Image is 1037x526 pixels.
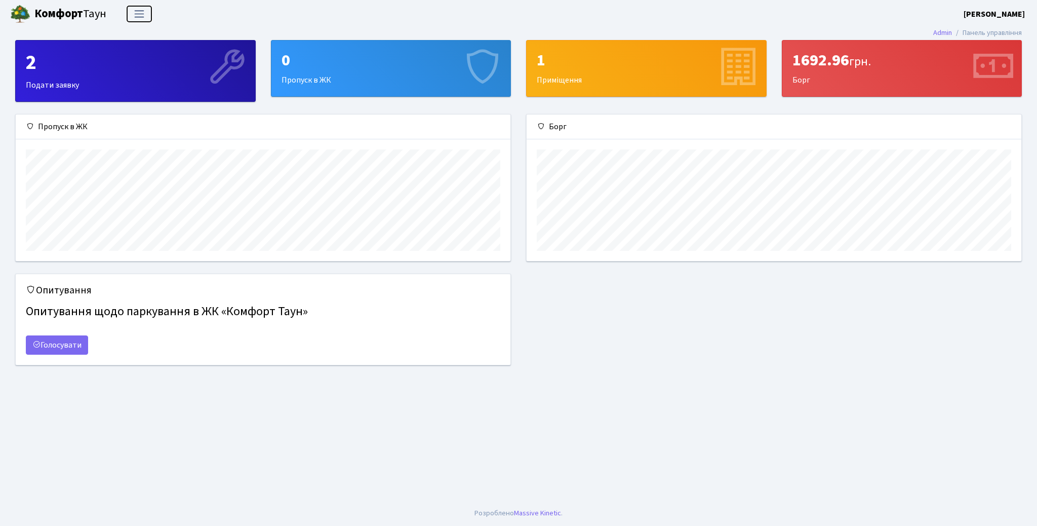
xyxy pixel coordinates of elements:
a: [PERSON_NAME] [964,8,1025,20]
div: 0 [282,51,501,70]
div: . [474,508,563,519]
button: Переключити навігацію [127,6,152,22]
b: [PERSON_NAME] [964,9,1025,20]
h4: Опитування щодо паркування в ЖК «Комфорт Таун» [26,300,500,323]
div: Пропуск в ЖК [16,115,510,139]
span: Таун [34,6,106,23]
a: 1Приміщення [526,40,767,97]
div: 1692.96 [792,51,1012,70]
h5: Опитування [26,284,500,296]
a: Admin [933,27,952,38]
nav: breadcrumb [918,22,1037,44]
a: 0Пропуск в ЖК [271,40,511,97]
div: Приміщення [527,41,766,96]
div: Борг [527,115,1021,139]
div: Подати заявку [16,41,255,101]
a: Massive Kinetic [514,508,561,518]
div: Пропуск в ЖК [271,41,511,96]
div: 2 [26,51,245,75]
img: logo.png [10,4,30,24]
li: Панель управління [952,27,1022,39]
b: Комфорт [34,6,83,22]
a: 2Подати заявку [15,40,256,102]
div: 1 [537,51,756,70]
span: грн. [849,53,871,70]
a: Голосувати [26,335,88,355]
a: Розроблено [474,508,514,518]
div: Борг [782,41,1022,96]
